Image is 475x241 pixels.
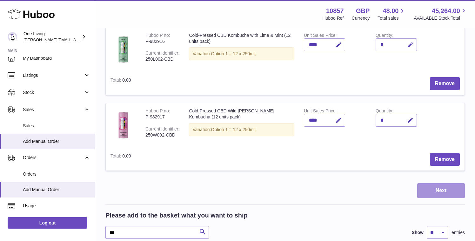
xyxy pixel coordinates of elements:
[23,31,81,43] div: One Living
[122,77,131,83] span: 0.00
[105,211,248,220] h2: Please add to the basket what you want to ship
[145,108,170,115] div: Huboo P no
[352,15,370,21] div: Currency
[417,183,465,198] button: Next
[430,153,460,166] button: Remove
[211,127,256,132] span: Option 1 = 12 x 250ml;
[23,107,84,113] span: Sales
[8,217,87,229] a: Log out
[326,7,344,15] strong: 10857
[323,15,344,21] div: Huboo Ref
[304,33,337,39] label: Unit Sales Price
[145,132,179,138] div: 250W002-CBD
[110,153,122,160] label: Total
[211,51,256,56] span: Option 1 = 12 x 250ml;
[184,28,299,73] td: Cold-Pressed CBD Kombucha with Lime & Mint (12 units pack)
[383,7,398,15] span: 48.00
[23,90,84,96] span: Stock
[189,47,294,60] div: Variation:
[184,103,299,148] td: Cold-Pressed CBD Wild [PERSON_NAME] Kombucha (12 units pack)
[23,72,84,78] span: Listings
[122,153,131,158] span: 0.00
[23,155,84,161] span: Orders
[110,32,136,66] img: Cold-Pressed CBD Kombucha with Lime & Mint (12 units pack)
[145,126,179,133] div: Current identifier
[23,55,90,61] span: My Dashboard
[8,32,17,42] img: Jessica@oneliving.com
[145,50,179,57] div: Current identifier
[189,123,294,136] div: Variation:
[110,77,122,84] label: Total
[23,37,127,42] span: [PERSON_NAME][EMAIL_ADDRESS][DOMAIN_NAME]
[110,108,136,142] img: Cold-Pressed CBD Wild Berry Kombucha (12 units pack)
[414,7,467,21] a: 45,264.00 AVAILABLE Stock Total
[432,7,460,15] span: 45,264.00
[414,15,467,21] span: AVAILABLE Stock Total
[23,203,90,209] span: Usage
[145,56,179,62] div: 250L002-CBD
[430,77,460,90] button: Remove
[376,108,393,115] label: Quantity
[145,33,170,39] div: Huboo P no
[376,33,393,39] label: Quantity
[412,230,424,236] label: Show
[304,108,337,115] label: Unit Sales Price
[145,38,179,44] div: P-982916
[145,114,179,120] div: P-982917
[23,187,90,193] span: Add Manual Order
[356,7,370,15] strong: GBP
[23,171,90,177] span: Orders
[23,138,90,144] span: Add Manual Order
[452,230,465,236] span: entries
[23,123,90,129] span: Sales
[378,15,406,21] span: Total sales
[378,7,406,21] a: 48.00 Total sales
